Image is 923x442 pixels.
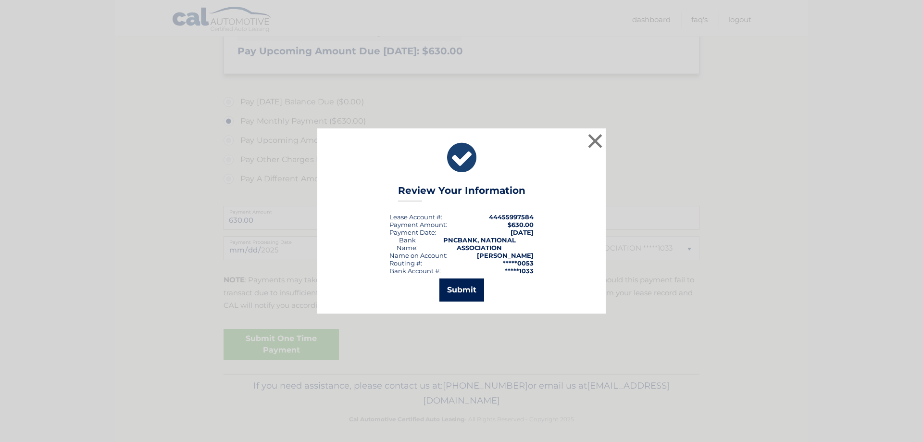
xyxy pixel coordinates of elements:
[489,213,534,221] strong: 44455997584
[398,185,525,202] h3: Review Your Information
[389,236,425,252] div: Bank Name:
[443,236,516,252] strong: PNCBANK, NATIONAL ASSOCIATION
[389,221,447,228] div: Payment Amount:
[511,228,534,236] span: [DATE]
[477,252,534,259] strong: [PERSON_NAME]
[439,278,484,302] button: Submit
[389,267,441,275] div: Bank Account #:
[586,131,605,151] button: ×
[389,259,422,267] div: Routing #:
[389,228,437,236] div: :
[389,252,448,259] div: Name on Account:
[389,228,435,236] span: Payment Date
[508,221,534,228] span: $630.00
[389,213,442,221] div: Lease Account #:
